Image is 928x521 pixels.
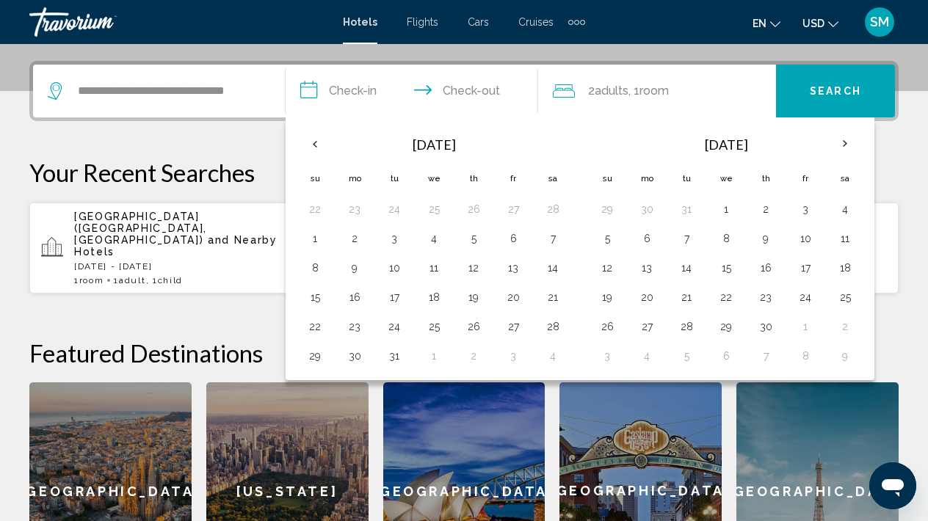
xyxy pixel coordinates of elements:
button: Day 18 [833,258,857,278]
span: SM [870,15,889,29]
button: Day 15 [714,258,738,278]
button: Day 4 [541,346,565,366]
a: Travorium [29,7,328,37]
span: , 1 [146,275,183,285]
button: Day 20 [501,287,525,307]
button: Day 17 [794,258,817,278]
a: Flights [407,16,438,28]
button: Day 24 [383,199,406,219]
button: Day 2 [343,228,366,249]
iframe: Bouton de lancement de la fenêtre de messagerie [869,462,916,509]
button: Day 12 [595,258,619,278]
button: Day 27 [635,316,659,337]
span: Adult [119,275,145,285]
a: Cruises [518,16,554,28]
button: Day 30 [635,199,659,219]
button: Day 5 [675,346,698,366]
span: [GEOGRAPHIC_DATA] ([GEOGRAPHIC_DATA], [GEOGRAPHIC_DATA]) [74,211,207,246]
button: Day 9 [833,346,857,366]
button: Day 4 [635,346,659,366]
span: USD [802,18,824,29]
button: Day 19 [462,287,485,307]
a: Hotels [343,16,377,28]
span: Search [810,86,861,98]
button: Day 21 [541,287,565,307]
button: Day 13 [501,258,525,278]
span: Room [639,84,669,98]
button: Day 16 [754,258,777,278]
button: Day 3 [794,199,817,219]
p: Your Recent Searches [29,158,899,187]
button: Day 9 [343,258,366,278]
div: Search widget [33,65,895,117]
button: Day 1 [303,228,327,249]
button: Day 14 [541,258,565,278]
button: Day 22 [303,199,327,219]
button: Day 25 [422,199,446,219]
span: Room [79,275,104,285]
button: Day 22 [714,287,738,307]
a: Cars [468,16,489,28]
span: and Nearby Hotels [74,234,278,258]
button: Day 2 [754,199,777,219]
button: Day 6 [635,228,659,249]
button: Day 29 [303,346,327,366]
button: Day 7 [754,346,777,366]
span: , 1 [628,81,669,101]
button: Day 8 [714,228,738,249]
button: Day 5 [462,228,485,249]
button: Day 2 [833,316,857,337]
button: Day 30 [343,346,366,366]
button: Day 19 [595,287,619,307]
span: 1 [74,275,104,285]
button: Day 10 [794,228,817,249]
button: Change language [753,12,780,34]
button: Day 11 [833,228,857,249]
button: Day 8 [794,346,817,366]
button: Day 7 [675,228,698,249]
button: Day 29 [595,199,619,219]
button: Day 22 [303,316,327,337]
button: Day 7 [541,228,565,249]
button: Day 27 [501,316,525,337]
span: Adults [595,84,628,98]
button: Day 26 [462,316,485,337]
button: Day 26 [595,316,619,337]
button: Day 4 [422,228,446,249]
button: Search [776,65,895,117]
button: Day 25 [833,287,857,307]
button: Day 25 [422,316,446,337]
span: Child [158,275,183,285]
button: Next month [825,127,865,161]
button: Day 20 [635,287,659,307]
button: Day 1 [794,316,817,337]
button: Day 15 [303,287,327,307]
button: Day 24 [383,316,406,337]
h2: Featured Destinations [29,338,899,368]
button: Day 6 [714,346,738,366]
button: Day 21 [675,287,698,307]
button: Day 1 [422,346,446,366]
button: Day 31 [675,199,698,219]
button: Day 23 [754,287,777,307]
button: Day 30 [754,316,777,337]
button: Day 27 [501,199,525,219]
button: [GEOGRAPHIC_DATA] ([GEOGRAPHIC_DATA], [GEOGRAPHIC_DATA]) and Nearby Hotels[DATE] - [DATE]1Room1Ad... [29,202,309,294]
button: Travelers: 2 adults, 0 children [538,65,776,117]
button: Day 6 [501,228,525,249]
button: Day 10 [383,258,406,278]
span: en [753,18,766,29]
button: Day 11 [422,258,446,278]
button: Day 9 [754,228,777,249]
button: Day 3 [383,228,406,249]
button: Day 5 [595,228,619,249]
th: [DATE] [335,127,533,162]
button: Day 17 [383,287,406,307]
button: Day 18 [422,287,446,307]
button: Day 31 [383,346,406,366]
button: Day 23 [343,199,366,219]
button: Extra navigation items [568,10,585,34]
